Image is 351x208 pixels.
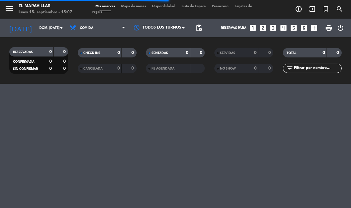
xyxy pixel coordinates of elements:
i: arrow_drop_down [58,24,65,32]
strong: 0 [254,66,257,70]
span: RE AGENDADA [151,67,174,70]
strong: 0 [63,66,67,71]
span: Lista de Espera [178,5,209,8]
span: Pre-acceso [209,5,232,8]
span: RESERVADAS [13,51,33,54]
strong: 0 [49,50,52,54]
strong: 0 [336,51,340,55]
i: looks_one [249,24,257,32]
i: [DATE] [5,21,36,35]
div: LOG OUT [335,19,346,37]
strong: 0 [49,59,52,64]
i: looks_two [259,24,267,32]
span: TOTAL [287,52,296,55]
strong: 0 [63,50,67,54]
i: looks_5 [290,24,298,32]
strong: 0 [186,51,188,55]
strong: 0 [268,66,272,70]
i: exit_to_app [309,5,316,13]
i: filter_list [286,65,293,72]
strong: 0 [63,59,67,64]
strong: 0 [322,51,325,55]
strong: 0 [131,66,135,70]
strong: 0 [268,51,272,55]
strong: 0 [117,66,120,70]
span: Mis reservas [92,5,118,8]
i: looks_6 [300,24,308,32]
strong: 0 [117,51,120,55]
i: looks_3 [269,24,277,32]
i: add_box [310,24,318,32]
strong: 0 [254,51,257,55]
span: Mapa de mesas [118,5,149,8]
span: CHECK INS [83,52,100,55]
span: SENTADAS [151,52,168,55]
strong: 0 [131,51,135,55]
strong: 0 [49,66,52,71]
i: turned_in_not [322,5,330,13]
i: looks_4 [279,24,287,32]
span: Disponibilidad [149,5,178,8]
div: El Maravillas [19,3,72,9]
i: power_settings_new [337,24,344,32]
strong: 0 [200,51,204,55]
span: NO SHOW [220,67,236,70]
span: Reservas para [221,26,247,30]
span: pending_actions [195,24,203,32]
span: BUSCAR [333,4,346,14]
span: CANCELADA [83,67,103,70]
span: WALK IN [305,4,319,14]
span: RESERVAR MESA [292,4,305,14]
span: Reserva especial [319,4,333,14]
i: add_circle_outline [295,5,302,13]
span: CONFIRMADA [13,60,34,63]
span: SERVIDAS [220,52,235,55]
i: menu [5,4,14,13]
span: print [325,24,332,32]
i: search [336,5,343,13]
div: lunes 15. septiembre - 15:07 [19,9,72,16]
button: menu [5,4,14,15]
input: Filtrar por nombre... [293,65,341,72]
span: SIN CONFIRMAR [13,67,38,70]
